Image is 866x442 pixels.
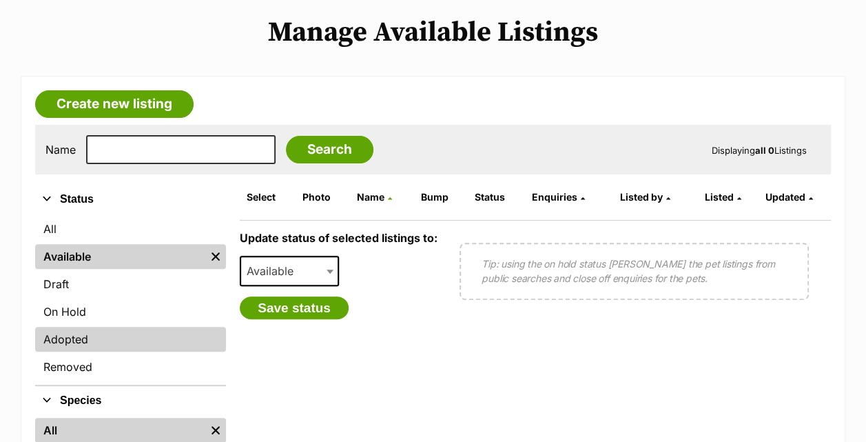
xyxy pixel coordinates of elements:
th: Bump [415,186,468,208]
span: Name [357,191,384,203]
a: Remove filter [205,244,226,269]
label: Update status of selected listings to: [240,231,437,245]
span: Updated [765,191,805,203]
a: Updated [765,191,812,203]
th: Status [469,186,525,208]
button: Species [35,392,226,410]
a: Name [357,191,392,203]
a: Adopted [35,327,226,352]
p: Tip: using the on hold status [PERSON_NAME] the pet listings from public searches and close off e... [482,257,787,285]
a: Removed [35,354,226,379]
span: Available [240,256,339,286]
button: Status [35,190,226,208]
strong: all 0 [755,145,774,156]
th: Select [241,186,296,208]
button: Save status [240,297,349,320]
a: Create new listing [35,90,194,118]
a: Available [35,244,205,269]
span: translation missing: en.admin.listings.index.attributes.enquiries [532,191,577,203]
th: Photo [297,186,350,208]
a: Listed by [620,191,670,203]
a: Draft [35,272,226,297]
span: Displaying Listings [712,145,807,156]
a: All [35,217,226,241]
span: Available [241,261,307,281]
label: Name [45,143,76,156]
a: Enquiries [532,191,585,203]
a: Listed [705,191,741,203]
input: Search [286,136,373,163]
span: Listed by [620,191,663,203]
a: On Hold [35,299,226,324]
span: Listed [705,191,734,203]
div: Status [35,214,226,385]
